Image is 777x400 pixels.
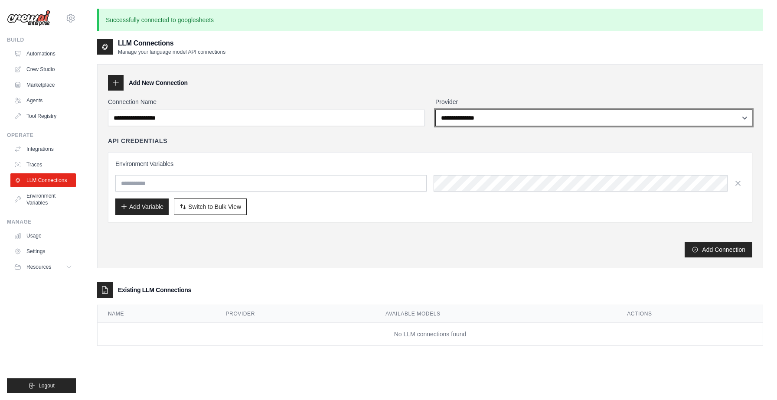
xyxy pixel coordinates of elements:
th: Provider [215,305,375,323]
a: Traces [10,158,76,172]
h2: LLM Connections [118,38,225,49]
h3: Existing LLM Connections [118,286,191,294]
label: Connection Name [108,98,425,106]
th: Name [98,305,215,323]
label: Provider [435,98,752,106]
img: Logo [7,10,50,26]
a: LLM Connections [10,173,76,187]
span: Resources [26,263,51,270]
a: Agents [10,94,76,107]
button: Switch to Bulk View [174,198,247,215]
a: Settings [10,244,76,258]
h3: Add New Connection [129,78,188,87]
th: Actions [617,305,763,323]
button: Add Variable [115,198,169,215]
a: Marketplace [10,78,76,92]
a: Integrations [10,142,76,156]
h3: Environment Variables [115,159,745,168]
a: Tool Registry [10,109,76,123]
a: Environment Variables [10,189,76,210]
p: Manage your language model API connections [118,49,225,55]
button: Add Connection [685,242,752,257]
div: Manage [7,218,76,225]
span: Switch to Bulk View [188,202,241,211]
a: Automations [10,47,76,61]
span: Logout [39,382,55,389]
a: Crew Studio [10,62,76,76]
button: Logout [7,378,76,393]
div: Operate [7,132,76,139]
p: Successfully connected to googlesheets [97,9,763,31]
h4: API Credentials [108,137,167,145]
div: Build [7,36,76,43]
th: Available Models [375,305,617,323]
td: No LLM connections found [98,323,763,346]
button: Resources [10,260,76,274]
a: Usage [10,229,76,243]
